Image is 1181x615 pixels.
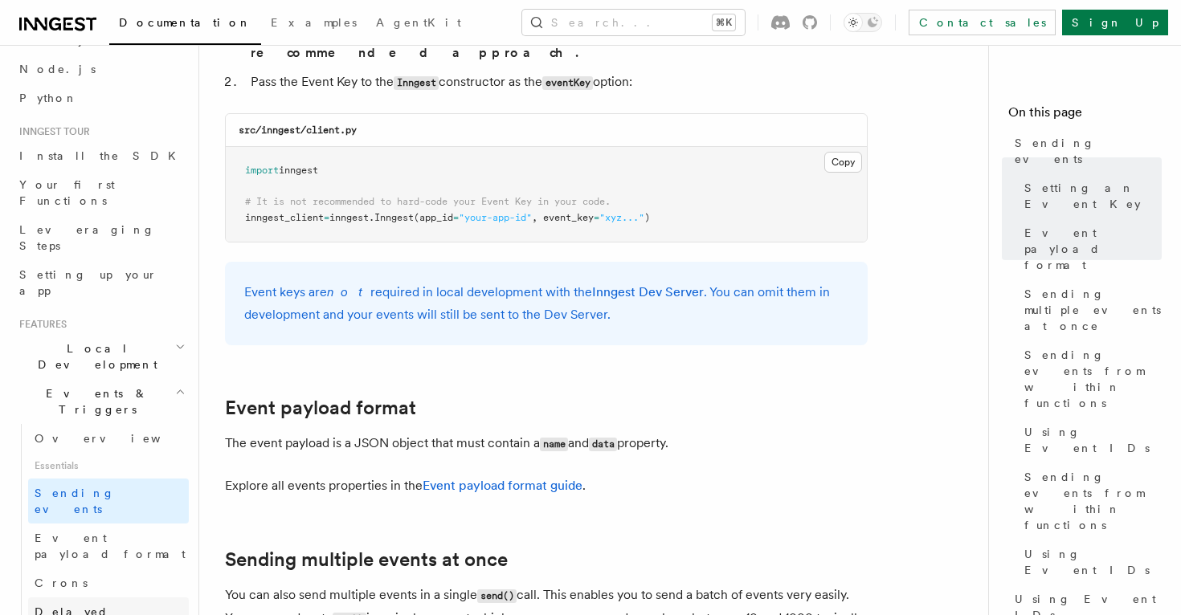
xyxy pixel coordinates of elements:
[824,152,862,173] button: Copy
[28,479,189,523] a: Sending events
[589,438,617,451] code: data
[1018,173,1162,218] a: Setting an Event Key
[28,453,189,479] span: Essentials
[13,334,189,379] button: Local Development
[1015,135,1162,167] span: Sending events
[19,268,157,297] span: Setting up your app
[13,340,175,373] span: Local Development
[1024,424,1162,456] span: Using Event IDs
[35,432,200,445] span: Overview
[1018,279,1162,340] a: Sending multiple events at once
[271,16,357,29] span: Examples
[1062,10,1168,35] a: Sign Up
[28,424,189,453] a: Overview
[1008,128,1162,173] a: Sending events
[13,125,90,138] span: Inngest tour
[522,10,745,35] button: Search...⌘K
[19,149,186,162] span: Install the SDK
[394,76,439,90] code: Inngest
[1018,462,1162,540] a: Sending events from within functions
[225,432,868,455] p: The event payload is a JSON object that must contain a and property.
[374,212,414,223] span: Inngest
[279,165,318,176] span: inngest
[324,212,329,223] span: =
[245,196,611,207] span: # It is not recommended to hard-code your Event Key in your code.
[225,397,416,419] a: Event payload format
[477,589,517,603] code: send()
[13,260,189,305] a: Setting up your app
[19,178,115,207] span: Your first Functions
[19,92,78,104] span: Python
[592,284,704,299] a: Inngest Dev Server
[19,63,96,75] span: Node.js
[594,212,599,223] span: =
[713,14,735,31] kbd: ⌘K
[599,212,644,223] span: "xyz..."
[28,523,189,568] a: Event payload format
[13,55,189,83] a: Node.js
[245,165,279,176] span: import
[1024,347,1162,411] span: Sending events from within functions
[327,284,370,299] em: not
[329,212,369,223] span: inngest
[13,318,67,331] span: Features
[246,71,868,94] li: Pass the Event Key to the constructor as the option:
[542,76,593,90] code: eventKey
[423,478,582,493] a: Event payload format guide
[532,212,594,223] span: , event_key
[245,212,324,223] span: inngest_client
[1018,218,1162,279] a: Event payload format
[261,5,366,43] a: Examples
[13,170,189,215] a: Your first Functions
[1018,340,1162,417] a: Sending events from within functions
[119,16,251,29] span: Documentation
[1024,225,1162,273] span: Event payload format
[13,379,189,424] button: Events & Triggers
[540,438,568,451] code: name
[13,385,175,417] span: Events & Triggers
[414,212,453,223] span: (app_id
[453,212,459,223] span: =
[366,5,471,43] a: AgentKit
[28,568,189,597] a: Crons
[13,83,189,112] a: Python
[1018,540,1162,584] a: Using Event IDs
[1024,286,1162,334] span: Sending multiple events at once
[644,212,650,223] span: )
[13,141,189,170] a: Install the SDK
[909,10,1056,35] a: Contact sales
[459,212,532,223] span: "your-app-id"
[35,532,186,560] span: Event payload format
[1024,546,1162,578] span: Using Event IDs
[1024,469,1162,533] span: Sending events from within functions
[109,5,261,45] a: Documentation
[1018,417,1162,462] a: Using Event IDs
[35,487,115,515] span: Sending events
[376,16,461,29] span: AgentKit
[1024,180,1162,212] span: Setting an Event Key
[1008,103,1162,128] h4: On this page
[35,576,88,589] span: Crons
[844,13,882,32] button: Toggle dark mode
[225,474,868,497] p: Explore all events properties in the .
[244,281,848,326] p: Event keys are required in local development with the . You can omit them in development and your...
[225,548,508,571] a: Sending multiple events at once
[19,223,155,252] span: Leveraging Steps
[239,124,357,136] code: src/inngest/client.py
[369,212,374,223] span: .
[13,215,189,260] a: Leveraging Steps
